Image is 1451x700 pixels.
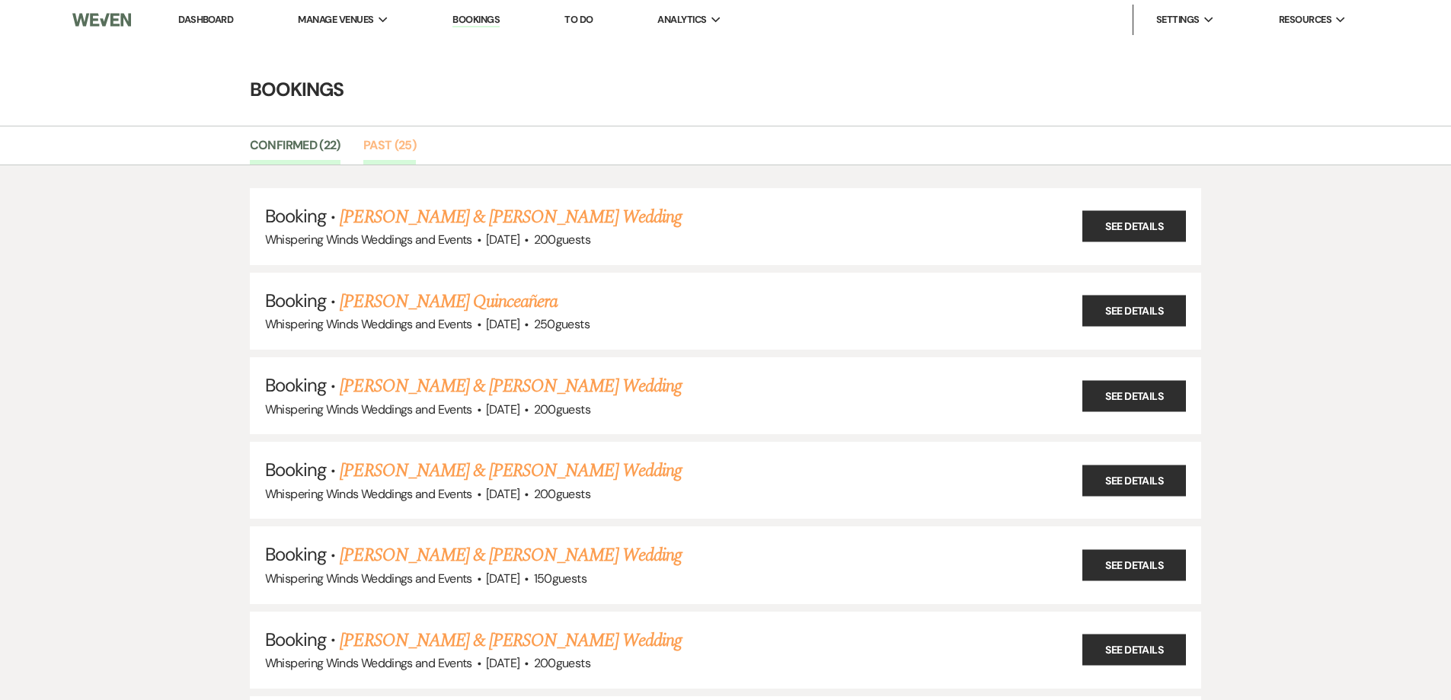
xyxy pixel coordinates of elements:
[534,316,590,332] span: 250 guests
[265,232,472,248] span: Whispering Winds Weddings and Events
[340,542,681,569] a: [PERSON_NAME] & [PERSON_NAME] Wedding
[340,457,681,484] a: [PERSON_NAME] & [PERSON_NAME] Wedding
[177,76,1274,103] h4: Bookings
[1082,465,1186,496] a: See Details
[657,12,706,27] span: Analytics
[72,4,130,36] img: Weven Logo
[534,232,590,248] span: 200 guests
[265,289,326,312] span: Booking
[265,458,326,481] span: Booking
[1279,12,1331,27] span: Resources
[534,571,586,587] span: 150 guests
[1082,296,1186,327] a: See Details
[340,203,681,231] a: [PERSON_NAME] & [PERSON_NAME] Wedding
[178,13,233,26] a: Dashboard
[340,627,681,654] a: [PERSON_NAME] & [PERSON_NAME] Wedding
[534,401,590,417] span: 200 guests
[1082,634,1186,666] a: See Details
[265,401,472,417] span: Whispering Winds Weddings and Events
[1082,549,1186,580] a: See Details
[265,571,472,587] span: Whispering Winds Weddings and Events
[534,486,590,502] span: 200 guests
[486,655,519,671] span: [DATE]
[486,401,519,417] span: [DATE]
[564,13,593,26] a: To Do
[265,542,326,566] span: Booking
[486,316,519,332] span: [DATE]
[1156,12,1200,27] span: Settings
[265,316,472,332] span: Whispering Winds Weddings and Events
[363,136,416,165] a: Past (25)
[265,204,326,228] span: Booking
[265,655,472,671] span: Whispering Winds Weddings and Events
[265,628,326,651] span: Booking
[265,373,326,397] span: Booking
[1082,380,1186,411] a: See Details
[340,288,558,315] a: [PERSON_NAME] Quinceañera
[486,571,519,587] span: [DATE]
[1082,211,1186,242] a: See Details
[486,232,519,248] span: [DATE]
[452,13,500,27] a: Bookings
[486,486,519,502] span: [DATE]
[265,486,472,502] span: Whispering Winds Weddings and Events
[298,12,373,27] span: Manage Venues
[250,136,340,165] a: Confirmed (22)
[534,655,590,671] span: 200 guests
[340,372,681,400] a: [PERSON_NAME] & [PERSON_NAME] Wedding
